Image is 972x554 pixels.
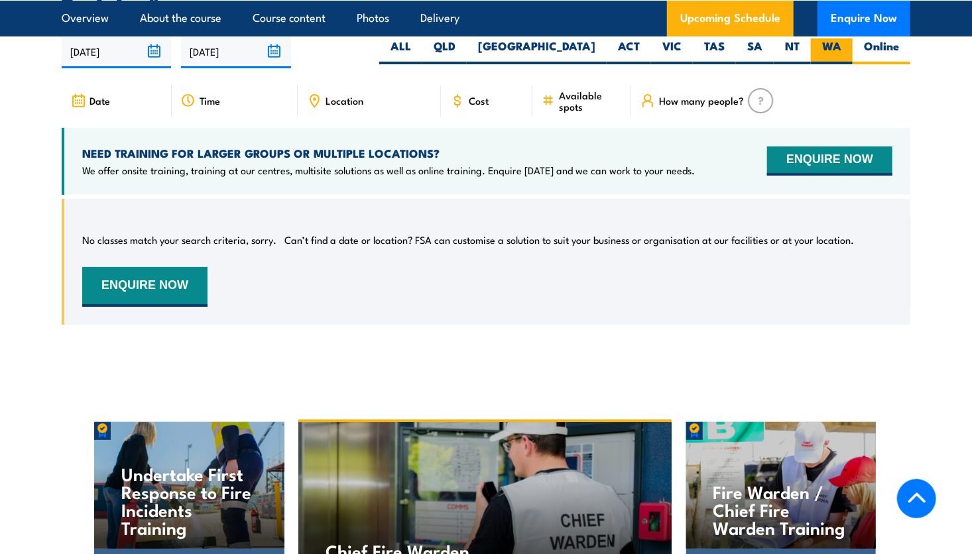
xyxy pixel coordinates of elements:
span: Location [326,95,363,106]
button: ENQUIRE NOW [82,267,208,307]
h4: Undertake First Response to Fire Incidents Training [121,465,257,536]
label: QLD [422,38,467,64]
span: How many people? [659,95,744,106]
input: From date [62,34,171,68]
label: ALL [379,38,422,64]
label: Online [853,38,910,64]
button: ENQUIRE NOW [767,146,892,176]
label: WA [811,38,853,64]
label: VIC [651,38,693,64]
span: Time [200,95,220,106]
span: Available spots [559,89,622,112]
label: NT [774,38,811,64]
span: Date [90,95,110,106]
label: TAS [693,38,736,64]
p: Can’t find a date or location? FSA can customise a solution to suit your business or organisation... [284,233,854,247]
p: No classes match your search criteria, sorry. [82,233,276,247]
h4: NEED TRAINING FOR LARGER GROUPS OR MULTIPLE LOCATIONS? [82,146,695,160]
h4: Fire Warden / Chief Fire Warden Training [713,482,849,536]
input: To date [181,34,290,68]
label: [GEOGRAPHIC_DATA] [467,38,607,64]
p: We offer onsite training, training at our centres, multisite solutions as well as online training... [82,164,695,177]
label: SA [736,38,774,64]
label: ACT [607,38,651,64]
span: Cost [469,95,489,106]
